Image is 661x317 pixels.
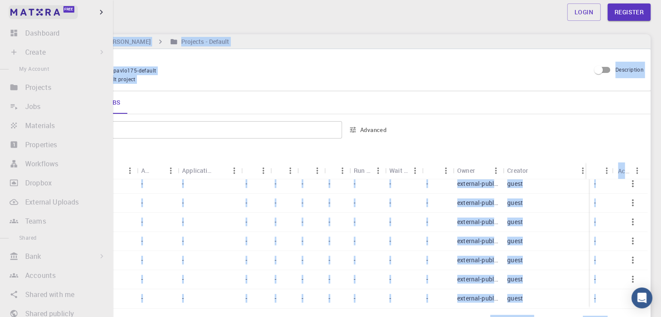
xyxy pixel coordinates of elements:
[507,218,523,226] p: guest
[246,275,247,284] p: -
[335,164,349,178] button: Menu
[389,294,391,303] p: -
[141,162,150,179] div: Application
[594,237,596,245] p: -
[594,256,596,264] p: -
[324,162,349,179] div: Cores
[246,198,247,207] p: -
[507,256,523,264] p: guest
[150,164,164,178] button: Sort
[182,237,184,245] p: -
[354,237,355,245] p: -
[182,218,184,226] p: -
[19,65,49,72] span: My Account
[123,164,137,178] button: Menu
[302,218,303,226] p: -
[275,164,289,178] button: Sort
[591,164,605,178] button: Sort
[69,56,583,66] p: Default
[507,237,523,245] p: guest
[426,198,428,207] p: -
[594,179,596,188] p: -
[349,162,385,179] div: Run Time
[389,218,391,226] p: -
[246,237,247,245] p: -
[329,275,330,284] p: -
[329,294,330,303] p: -
[371,164,385,178] button: Menu
[567,3,601,21] a: Login
[594,294,596,303] p: -
[182,294,184,303] p: -
[457,256,498,264] p: external-public
[329,198,330,207] p: -
[389,237,391,245] p: -
[43,37,231,46] nav: breadcrumb
[614,162,644,179] div: Actions
[507,198,523,207] p: guest
[507,179,523,188] p: guest
[329,218,330,226] p: -
[453,162,503,179] div: Owner
[594,218,596,226] p: -
[109,164,123,178] button: Sort
[329,256,330,264] p: -
[586,162,614,179] div: Status
[389,198,391,207] p: -
[389,162,408,179] div: Wait Time
[385,162,422,179] div: Wait Time
[302,294,303,303] p: -
[310,164,324,178] button: Menu
[422,162,453,179] div: Created
[246,256,247,264] p: -
[213,164,227,178] button: Sort
[113,67,159,74] span: pavlo175-default
[507,294,523,303] p: guest
[141,179,143,188] p: -
[275,179,276,188] p: -
[457,294,498,303] p: external-public
[426,256,428,264] p: -
[141,237,143,245] p: -
[594,275,596,284] p: -
[182,162,213,179] div: Application Version
[594,198,596,207] p: -
[426,179,428,188] p: -
[302,275,303,284] p: -
[141,218,143,226] p: -
[631,287,652,308] div: Open Intercom Messenger
[302,256,303,264] p: -
[426,164,440,178] button: Sort
[329,179,330,188] p: -
[507,162,528,179] div: Creator
[182,198,184,207] p: -
[302,237,303,245] p: -
[246,179,247,188] p: -
[275,275,276,284] p: -
[241,162,270,179] div: Cluster
[99,75,136,84] span: Default project
[389,256,391,264] p: -
[457,179,498,188] p: external-public
[297,162,324,179] div: Nodes
[528,164,542,178] button: Sort
[608,3,651,21] a: Register
[426,275,428,284] p: -
[178,162,241,179] div: Application Version
[354,256,355,264] p: -
[178,37,229,46] h6: Projects - Default
[389,275,391,284] p: -
[141,275,143,284] p: -
[615,66,644,73] span: Description
[329,237,330,245] p: -
[19,234,37,241] span: Shared
[389,179,391,188] p: -
[354,179,355,188] p: -
[83,162,137,179] div: Workflow Name
[576,164,590,178] button: Menu
[408,164,422,178] button: Menu
[354,198,355,207] p: -
[503,162,590,179] div: Creator
[507,275,523,284] p: guest
[182,275,184,284] p: -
